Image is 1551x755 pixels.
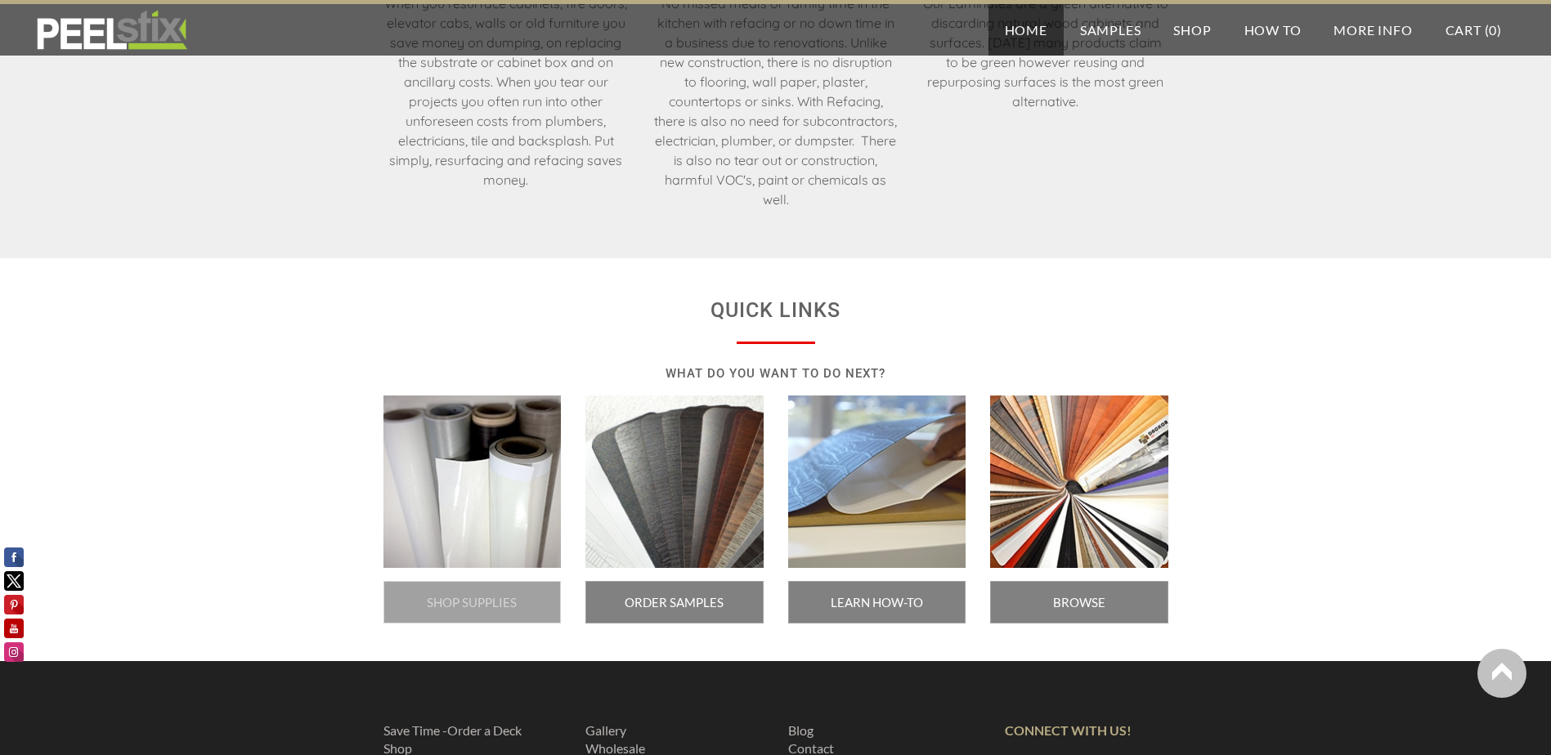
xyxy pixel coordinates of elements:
[788,722,814,738] a: Blog
[1157,4,1227,56] a: Shop
[788,395,966,569] img: Picture
[788,581,966,623] a: LEARN HOW-TO
[585,395,764,569] img: Picture
[383,395,562,569] img: Picture
[33,10,191,51] img: REFACE SUPPLIES
[383,291,1168,330] h6: QUICK LINKS
[990,395,1168,569] img: Picture
[988,4,1064,56] a: Home
[990,581,1168,623] a: BROWSE COLORS
[585,722,626,738] a: Gallery​
[1489,22,1497,38] span: 0
[1317,4,1428,56] a: More Info
[585,581,764,623] a: ORDER SAMPLES
[1429,4,1518,56] a: Cart (0)
[1228,4,1318,56] a: How To
[383,360,1168,387] h6: WHAT DO YOU WANT TO DO NEXT?
[383,581,562,623] a: SHOP SUPPLIES
[1005,722,1132,738] strong: CONNECT WITH US!
[1064,4,1158,56] a: Samples
[383,722,522,738] a: Save Time -Order a Deck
